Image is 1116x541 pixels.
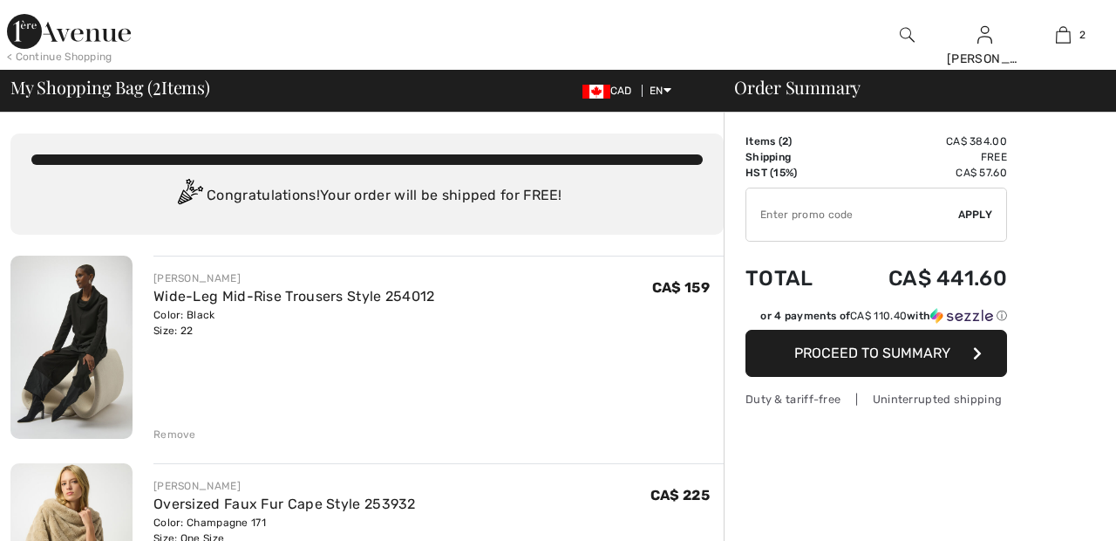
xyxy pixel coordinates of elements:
[745,165,840,181] td: HST (15%)
[782,135,788,147] span: 2
[713,79,1106,96] div: Order Summary
[652,279,710,296] span: CA$ 159
[746,188,958,241] input: Promo code
[1079,27,1085,43] span: 2
[840,165,1007,181] td: CA$ 57.60
[1056,24,1071,45] img: My Bag
[7,49,112,65] div: < Continue Shopping
[153,496,416,512] a: Oversized Faux Fur Cape Style 253932
[745,134,840,149] td: Items ( )
[947,50,1024,68] div: [PERSON_NAME]
[153,478,416,494] div: [PERSON_NAME]
[10,256,133,439] img: Wide-Leg Mid-Rise Trousers Style 254012
[7,14,131,49] img: 1ère Avenue
[840,149,1007,165] td: Free
[850,310,907,322] span: CA$ 110.40
[650,487,710,503] span: CA$ 225
[650,85,671,97] span: EN
[745,391,1007,407] div: Duty & tariff-free | Uninterrupted shipping
[745,308,1007,330] div: or 4 payments ofCA$ 110.40withSezzle Click to learn more about Sezzle
[153,307,435,339] div: Color: Black Size: 22
[153,427,196,442] div: Remove
[745,330,1007,377] button: Proceed to Summary
[977,24,992,45] img: My Info
[153,74,161,97] span: 2
[900,24,915,45] img: search the website
[745,249,840,308] td: Total
[10,79,210,96] span: My Shopping Bag ( Items)
[1024,24,1101,45] a: 2
[840,249,1007,308] td: CA$ 441.60
[153,288,435,305] a: Wide-Leg Mid-Rise Trousers Style 254012
[172,179,207,214] img: Congratulation2.svg
[794,345,950,361] span: Proceed to Summary
[977,26,992,43] a: Sign In
[582,85,639,97] span: CAD
[840,134,1007,149] td: CA$ 384.00
[760,308,1007,324] div: or 4 payments of with
[958,207,993,223] span: Apply
[582,85,610,99] img: Canadian Dollar
[930,308,993,324] img: Sezzle
[153,270,435,286] div: [PERSON_NAME]
[745,149,840,165] td: Shipping
[31,179,703,214] div: Congratulations! Your order will be shipped for FREE!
